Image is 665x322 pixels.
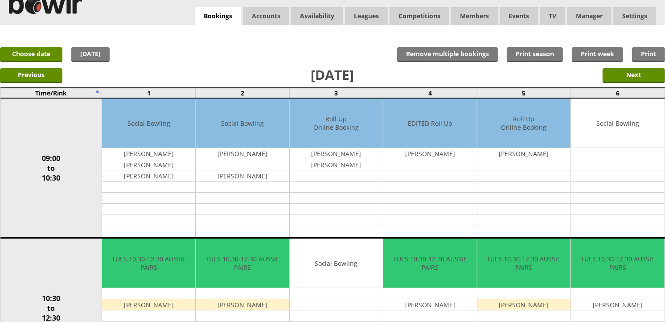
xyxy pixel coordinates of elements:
td: [PERSON_NAME] [102,299,195,310]
a: Availability [291,7,343,25]
td: Social Bowling [290,239,383,288]
td: Time/Rink [0,88,102,98]
td: [PERSON_NAME] [102,148,195,159]
td: 2 [196,88,289,98]
td: 09:00 to 10:30 [0,98,102,238]
td: [PERSON_NAME] [477,148,571,159]
a: Bookings [195,7,241,25]
td: [PERSON_NAME] [477,299,571,310]
span: TV [540,7,565,25]
td: Social Bowling [196,99,289,148]
td: Social Bowling [102,99,195,148]
td: Roll Up Online Booking [477,99,571,148]
td: Roll Up Online Booking [290,99,383,148]
td: [PERSON_NAME] [196,148,289,159]
a: [DATE] [71,47,110,62]
td: [PERSON_NAME] [290,159,383,170]
input: Remove multiple bookings [397,47,498,62]
td: 6 [571,88,665,98]
td: [PERSON_NAME] [571,299,664,310]
td: [PERSON_NAME] [290,148,383,159]
input: Next [603,68,665,83]
td: [PERSON_NAME] [102,170,195,182]
td: [PERSON_NAME] [383,299,476,310]
a: Print week [572,47,623,62]
td: [PERSON_NAME] [383,148,476,159]
td: TUES 10.30-12.30 AUSSIE PAIRS [383,239,476,288]
a: Print season [507,47,563,62]
a: Print [632,47,665,62]
span: Manager [567,7,612,25]
span: Accounts [243,7,289,25]
td: TUES 10.30-12.30 AUSSIE PAIRS [571,239,664,288]
td: [PERSON_NAME] [196,299,289,310]
a: Competitions [390,7,449,25]
td: 1 [102,88,196,98]
td: TUES 10.30-12.30 AUSSIE PAIRS [196,239,289,288]
td: [PERSON_NAME] [196,170,289,182]
a: Leagues [345,7,388,25]
td: Social Bowling [571,99,664,148]
td: 4 [383,88,477,98]
td: 5 [477,88,571,98]
td: [PERSON_NAME] [102,159,195,170]
td: EDITED Roll Up [383,99,476,148]
a: Events [500,7,538,25]
span: Members [451,7,498,25]
td: TUES 10.30-12.30 AUSSIE PAIRS [102,239,195,288]
span: Settings [613,7,656,25]
td: TUES 10.30-12.30 AUSSIE PAIRS [477,239,571,288]
td: 3 [289,88,383,98]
